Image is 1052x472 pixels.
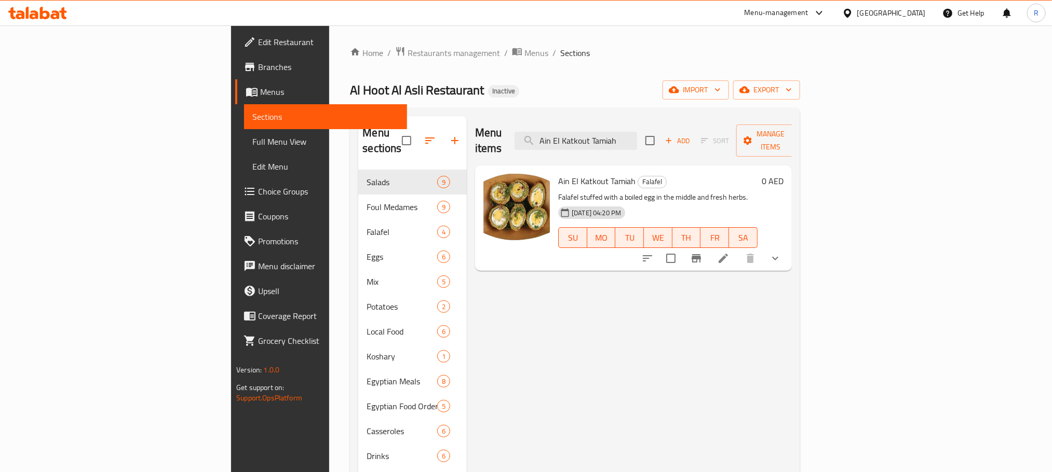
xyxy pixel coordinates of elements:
span: Egyptian Food Orders [367,400,437,412]
span: R [1034,7,1038,19]
span: 2 [438,302,450,312]
div: Koshary1 [358,344,467,369]
span: 4 [438,227,450,237]
div: Mix5 [358,269,467,294]
button: MO [587,227,616,248]
div: [GEOGRAPHIC_DATA] [857,7,926,19]
button: Add section [442,128,467,153]
div: items [437,176,450,188]
a: Edit Menu [244,154,407,179]
h6: 0 AED [762,174,784,188]
div: Egyptian Meals [367,375,437,387]
a: Coverage Report [235,303,407,328]
span: export [741,84,792,96]
a: Grocery Checklist [235,328,407,353]
button: SA [729,227,758,248]
span: Coupons [258,210,398,223]
div: Local Food6 [358,319,467,344]
div: Potatoes2 [358,294,467,319]
span: Manage items [745,128,798,154]
div: Falafel4 [358,219,467,244]
div: Casseroles6 [358,419,467,443]
div: Falafel [367,226,437,238]
span: SU [563,230,583,245]
div: Egyptian Food Orders5 [358,394,467,419]
span: 6 [438,252,450,262]
button: Manage items [736,124,806,157]
span: 6 [438,451,450,461]
div: items [437,325,450,338]
input: search [515,132,637,150]
span: Casseroles [367,425,437,437]
div: items [437,226,450,238]
span: Select all sections [396,130,417,151]
span: 9 [438,177,450,187]
span: Falafel [638,176,666,188]
a: Menus [512,46,548,60]
div: items [437,450,450,462]
button: import [663,80,729,100]
a: Branches [235,54,407,79]
a: Coupons [235,204,407,229]
a: Upsell [235,279,407,303]
div: Drinks6 [358,443,467,468]
span: Coverage Report [258,310,398,322]
span: 1.0.0 [264,363,280,377]
span: import [671,84,721,96]
div: Eggs [367,251,437,263]
span: Get support on: [236,381,284,394]
span: Add item [661,133,694,149]
button: SU [558,227,587,248]
button: Branch-specific-item [684,246,709,271]
button: delete [738,246,763,271]
span: Select section first [694,133,736,149]
button: sort-choices [635,246,660,271]
a: Sections [244,104,407,129]
a: Menus [235,79,407,104]
img: Ain El Katkout Tamiah [483,174,550,240]
h2: Menu items [475,125,502,156]
div: Salads9 [358,170,467,195]
div: items [437,375,450,387]
span: Branches [258,61,398,73]
span: WE [648,230,668,245]
div: Eggs6 [358,244,467,269]
span: MO [591,230,612,245]
span: Sort sections [417,128,442,153]
span: Grocery Checklist [258,335,398,347]
span: Potatoes [367,300,437,313]
span: 5 [438,401,450,411]
span: TH [677,230,697,245]
span: [DATE] 04:20 PM [568,208,625,218]
span: 1 [438,352,450,362]
span: Select to update [660,247,682,269]
button: Add [661,133,694,149]
div: items [437,300,450,313]
span: 5 [438,277,450,287]
svg: Show Choices [769,252,781,265]
button: show more [763,246,788,271]
span: Sections [560,47,590,59]
span: Add [664,135,692,147]
span: Select section [639,130,661,151]
span: Restaurants management [408,47,500,59]
span: Mix [367,275,437,288]
div: items [437,400,450,412]
span: 6 [438,327,450,337]
a: Promotions [235,229,407,254]
span: FR [705,230,725,245]
span: 8 [438,377,450,386]
span: Version: [236,363,262,377]
span: Koshary [367,350,437,363]
div: Inactive [488,85,519,98]
div: Egyptian Meals8 [358,369,467,394]
a: Choice Groups [235,179,407,204]
a: Edit menu item [717,252,730,265]
p: Falafel stuffed with a boiled egg in the middle and fresh herbs. [558,191,758,204]
a: Restaurants management [395,46,500,60]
